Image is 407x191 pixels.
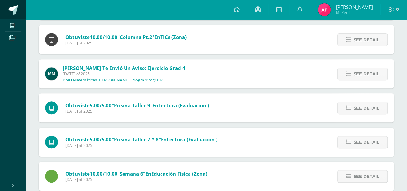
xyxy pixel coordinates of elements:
[65,40,187,46] span: [DATE] of 2025
[112,136,161,143] span: "Prisma taller 7 y 8"
[336,4,373,10] span: [PERSON_NAME]
[90,136,112,143] span: 5.00/5.00
[354,170,379,182] span: See detail
[65,109,209,114] span: [DATE] of 2025
[65,102,209,109] span: Obtuviste en
[354,136,379,148] span: See detail
[65,170,207,177] span: Obtuviste en
[63,78,163,83] p: PreU Matemáticas [PERSON_NAME]. Progra ‘Progra B’
[90,34,117,40] span: 10.00/10.00
[167,136,217,143] span: Lectura (Evaluación )
[117,34,154,40] span: "Columna pt.2"
[318,3,331,16] img: 8ca104c6be1271a0d6983d60639ccf36.png
[151,170,207,177] span: Educación Física (Zona)
[90,102,112,109] span: 5.00/5.00
[63,65,185,71] span: [PERSON_NAME] te envió un aviso: Ejercicio Grad 4
[90,170,117,177] span: 10.00/10.00
[65,177,207,182] span: [DATE] of 2025
[65,136,217,143] span: Obtuviste en
[158,102,209,109] span: Lectura (Evaluación )
[160,34,187,40] span: TICs (Zona)
[112,102,153,109] span: "Prisma taller 9"
[354,34,379,46] span: See detail
[354,68,379,80] span: See detail
[65,34,187,40] span: Obtuviste en
[45,67,58,80] img: ea0e1a9c59ed4b58333b589e14889882.png
[65,143,217,148] span: [DATE] of 2025
[117,170,145,177] span: "Semana 6"
[63,71,185,77] span: [DATE] of 2025
[354,102,379,114] span: See detail
[336,10,373,15] span: Mi Perfil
